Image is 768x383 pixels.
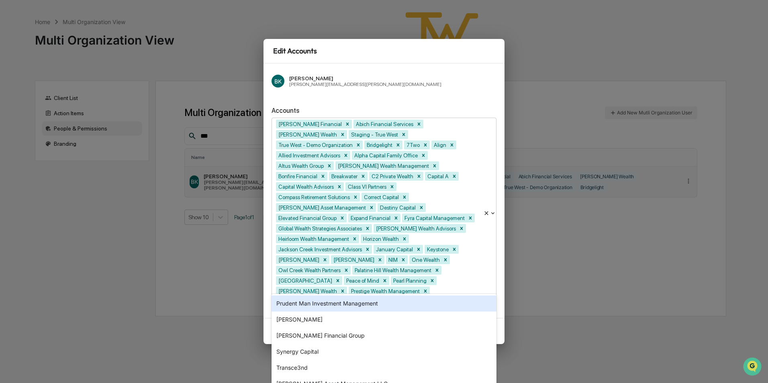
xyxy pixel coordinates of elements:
div: Remove Keystone [450,245,459,254]
div: Capital Wealth Advisors [276,182,335,191]
button: Start new chat [137,64,146,73]
div: Elevated Financial Group [276,214,338,222]
div: Remove Destiny Capital [417,203,426,212]
div: Remove Pearl Planning [428,276,437,285]
div: Remove Alpha Capital Family Office [419,151,428,160]
div: Compass Retirement Solutions [276,193,351,202]
div: Remove NIM [399,255,408,264]
div: Altus Wealth Group [276,161,325,170]
span: Attestations [66,101,100,109]
a: 🔎Data Lookup [5,113,54,128]
div: Remove Maia Wealth [321,255,329,264]
div: [PERSON_NAME] [272,312,496,328]
div: Remove Bernicke Wealth Management [430,161,439,170]
div: Staging - True West [349,130,399,139]
div: Prestige Wealth Management [349,287,421,295]
div: Remove Guerra Wealth Advisors [457,224,466,233]
div: Fyra Capital Management [402,214,466,222]
div: Remove Breakwater [359,172,368,181]
h2: Edit Accounts [263,39,505,64]
a: Powered byPylon [57,136,97,142]
div: [PERSON_NAME] [289,75,441,81]
span: Preclearance [16,101,52,109]
div: Remove Park Square [333,276,342,285]
div: Remove 7Two [421,141,430,149]
div: Bridgelight [364,141,394,149]
div: Correct Capital [362,193,400,202]
img: 1746055101610-c473b297-6a78-478c-a979-82029cc54cd1 [8,61,22,76]
div: January Capital [374,245,414,254]
div: Remove Palatine Hill Wealth Management [433,266,441,275]
div: Remove Horizon Wealth [400,234,409,243]
div: Start new chat [27,61,132,69]
div: Align [431,141,447,149]
div: Remove Napier [376,255,384,264]
div: Remove Peace of Mind [380,276,389,285]
div: Abich Financial Services [353,120,415,128]
div: Remove Compass Retirement Solutions [351,193,360,202]
div: Keystone [425,245,450,254]
div: Global Wealth Strategies Associates [276,224,363,233]
div: Remove Allied Investment Advisors [341,151,350,160]
div: Heirloom Wealth Management [276,234,350,243]
div: 7Two [404,141,421,149]
div: One Wealth [409,255,441,264]
div: Remove True West - Demo Organization [354,141,363,149]
div: Destiny Capital [378,203,417,212]
div: Synergy Capital [272,344,496,360]
div: Remove Capital A [450,172,459,181]
div: [PERSON_NAME][EMAIL_ADDRESS][PERSON_NAME][DOMAIN_NAME] [289,81,441,87]
div: Pearl Planning [391,276,428,285]
div: Remove January Capital [414,245,423,254]
div: [PERSON_NAME] Wealth [276,130,338,139]
div: [PERSON_NAME] Wealth Advisors [374,224,457,233]
div: Remove Fyra Capital Management [466,214,475,222]
div: Bonfire Financial [276,172,319,181]
div: Remove C2 Private Wealth [415,172,423,181]
div: Remove Heirloom Wealth Management [350,234,359,243]
iframe: Open customer support [742,357,764,378]
div: 🖐️ [8,102,14,108]
div: Remove Capital Wealth Advisors [335,182,344,191]
div: Remove Expand Financial [392,214,400,222]
div: Owl Creek Wealth Partners [276,266,342,275]
div: C2 Private Wealth [369,172,415,181]
div: Remove Staging - True West [399,130,408,139]
div: Accounts [272,107,496,114]
a: 🖐️Preclearance [5,98,55,112]
div: [PERSON_NAME] [331,255,376,264]
div: Remove Bridgelight [394,141,402,149]
div: Remove Prestige Wealth Management [421,287,430,295]
div: 🗄️ [58,102,65,108]
div: Remove One Wealth [441,255,450,264]
div: True West - Demo Organization [276,141,354,149]
div: Remove Global Wealth Strategies Associates [363,224,372,233]
span: Data Lookup [16,116,51,124]
div: Capital A [425,172,450,181]
div: We're available if you need us! [27,69,102,76]
div: Prudent Man Investment Management [272,295,496,312]
div: [PERSON_NAME] Financial Group [272,328,496,344]
div: Remove Mosley Wealth [338,130,347,139]
div: Expand Financial [348,214,392,222]
div: Remove Align [447,141,456,149]
div: Remove Creekmur Asset Management [367,203,376,212]
div: [PERSON_NAME] Asset Management [276,203,367,212]
div: Breakwater [329,172,359,181]
div: Transce3nd [272,360,496,376]
div: Remove Miller Financial [343,120,352,128]
div: Peace of Mind [344,276,380,285]
div: Class VI Partners [345,182,388,191]
div: Palatine Hill Wealth Management [352,266,433,275]
div: [PERSON_NAME] Wealth [276,287,338,295]
div: [GEOGRAPHIC_DATA] [276,276,333,285]
span: Pylon [80,136,97,142]
div: Allied Investment Advisors [276,151,341,160]
div: Jackson Creek Investment Advisors [276,245,363,254]
div: 🔎 [8,117,14,124]
div: [PERSON_NAME] Wealth Management [335,161,430,170]
div: Remove Altus Wealth Group [325,161,334,170]
div: Remove Elevated Financial Group [338,214,347,222]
